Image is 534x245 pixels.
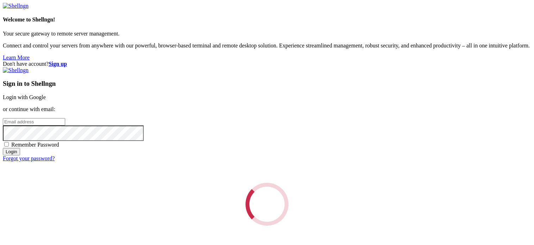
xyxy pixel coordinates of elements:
[3,43,531,49] p: Connect and control your servers from anywhere with our powerful, browser-based terminal and remo...
[3,118,65,125] input: Email address
[246,183,288,226] div: Loading...
[3,80,531,88] h3: Sign in to Shellngn
[3,54,30,60] a: Learn More
[11,142,59,148] span: Remember Password
[3,94,46,100] a: Login with Google
[3,3,29,9] img: Shellngn
[4,142,9,147] input: Remember Password
[3,106,531,112] p: or continue with email:
[3,17,531,23] h4: Welcome to Shellngn!
[49,61,67,67] a: Sign up
[3,67,29,73] img: Shellngn
[3,148,20,155] input: Login
[3,155,55,161] a: Forgot your password?
[3,31,531,37] p: Your secure gateway to remote server management.
[3,61,531,67] div: Don't have account?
